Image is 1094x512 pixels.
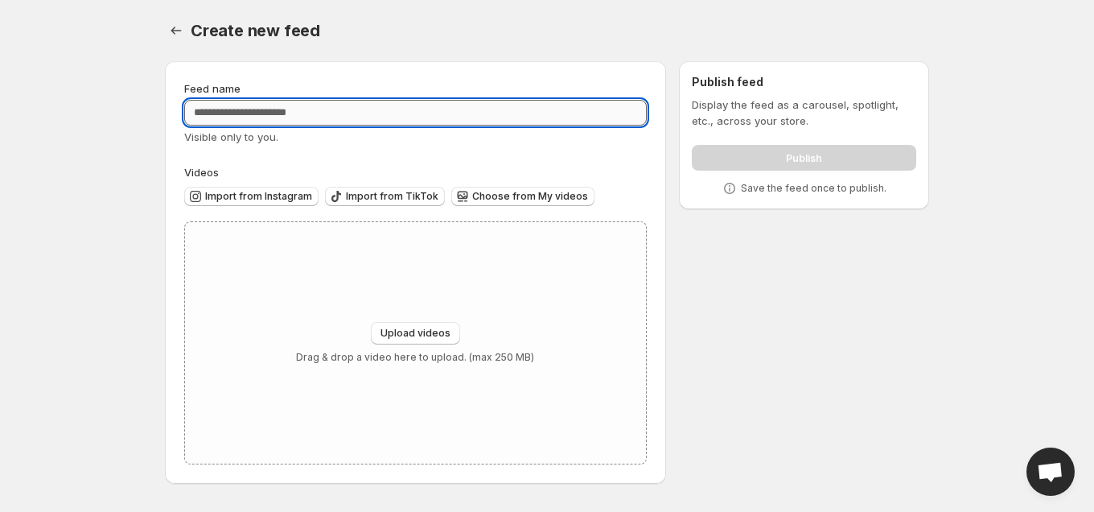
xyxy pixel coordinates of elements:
div: Open chat [1026,448,1075,496]
button: Upload videos [371,322,460,345]
p: Save the feed once to publish. [741,182,886,195]
span: Import from TikTok [346,190,438,203]
span: Videos [184,166,219,179]
span: Import from Instagram [205,190,312,203]
span: Create new feed [191,21,320,40]
p: Display the feed as a carousel, spotlight, etc., across your store. [692,97,916,129]
span: Choose from My videos [472,190,588,203]
button: Settings [165,19,187,42]
span: Visible only to you. [184,130,278,143]
button: Import from TikTok [325,187,445,206]
p: Drag & drop a video here to upload. (max 250 MB) [296,351,534,364]
h2: Publish feed [692,74,916,90]
span: Feed name [184,82,241,95]
span: Upload videos [380,327,450,340]
button: Choose from My videos [451,187,594,206]
button: Import from Instagram [184,187,319,206]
